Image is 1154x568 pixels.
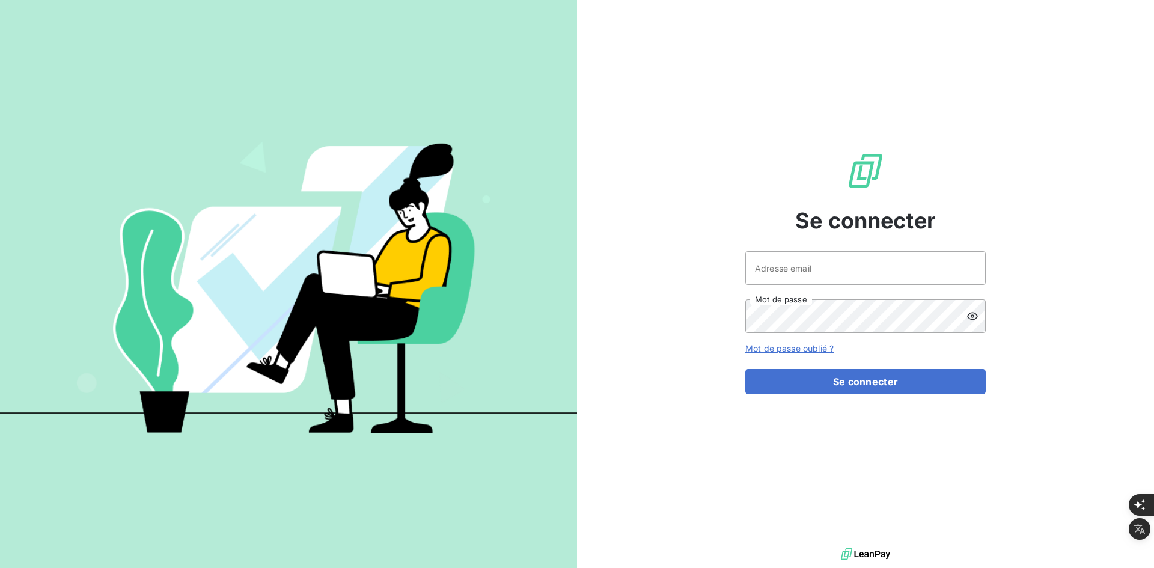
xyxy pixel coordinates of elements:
img: Logo LeanPay [846,151,885,190]
button: Se connecter [745,369,986,394]
span: Se connecter [795,204,936,237]
img: logo [841,545,890,563]
input: placeholder [745,251,986,285]
a: Mot de passe oublié ? [745,343,834,353]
